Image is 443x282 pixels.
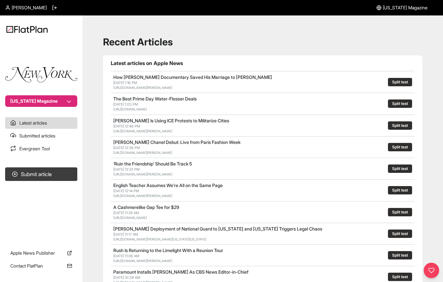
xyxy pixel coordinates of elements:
a: [URL][DOMAIN_NAME][PERSON_NAME] [113,259,172,263]
a: [PERSON_NAME] [5,5,47,11]
a: [URL][DOMAIN_NAME][PERSON_NAME][US_STATE][US_STATE] [113,237,206,241]
span: [DATE] 12:46 PM [113,124,140,128]
button: Split test [388,230,412,238]
a: Paramount Installs [PERSON_NAME] As CBS News Editor-in-Chief [113,269,249,275]
span: [DATE] 12:36 PM [113,146,140,150]
a: [PERSON_NAME] Deployment of National Guard to [US_STATE] and [US_STATE] Triggers Legal Chaos [113,226,322,231]
a: [URL][DOMAIN_NAME][PERSON_NAME] [113,194,172,198]
a: How [PERSON_NAME] Documentary Saved His Marriage to [PERSON_NAME] [113,74,272,80]
a: Contact FlatPlan [5,260,77,272]
a: Latest articles [5,117,77,129]
h1: Latest articles on Apple News [111,59,415,67]
span: [DATE] 11:29 AM [113,211,139,215]
button: [US_STATE] Magazine [5,95,77,107]
span: [DATE] 11:06 AM [113,254,139,258]
a: [URL][DOMAIN_NAME] [113,216,147,220]
button: Split test [388,121,412,130]
a: [URL][DOMAIN_NAME][PERSON_NAME] [113,151,172,155]
button: Split test [388,186,412,194]
span: [PERSON_NAME] [12,5,47,11]
a: ‘Ruin the Friendship’ Should Be Track 5 [113,161,192,166]
a: Submitted articles [5,130,77,142]
span: [DATE] 12:14 PM [113,189,139,193]
a: A Cashmerelike Gap Tee for $29 [113,204,179,210]
a: [PERSON_NAME] Is Using ICE Protests to Militarize Cities [113,118,229,123]
h1: Recent Articles [103,36,422,48]
a: [URL][DOMAIN_NAME][PERSON_NAME] [113,172,172,176]
a: Rush Is Returning to the Limelight With a Reunion Tour [113,248,223,253]
button: Submit article [5,167,77,181]
span: [DATE] 1:03 PM [113,102,138,107]
button: Split test [388,251,412,259]
button: Split test [388,273,412,281]
button: Split test [388,78,412,86]
a: [URL][DOMAIN_NAME] [113,107,147,111]
a: The Best Prime Day Water-Flosser Deals [113,96,197,101]
button: Split test [388,164,412,173]
a: [PERSON_NAME] Chanel Debut: Live from Paris Fashion Week [113,139,240,145]
a: [URL][DOMAIN_NAME][PERSON_NAME] [113,86,172,89]
a: Evergreen Tool [5,143,77,155]
span: [DATE] 1:16 PM [113,80,137,85]
a: English Teacher Assumes We’re All on the Same Page [113,183,223,188]
a: Apple News Publisher [5,247,77,259]
button: Split test [388,99,412,108]
img: Publication Logo [5,67,77,82]
span: [DATE] 12:23 PM [113,167,140,172]
span: [DATE] 11:17 AM [113,232,138,237]
img: Logo [6,26,48,33]
span: [US_STATE] Magazine [383,5,428,11]
button: Split test [388,208,412,216]
button: Split test [388,143,412,151]
a: [URL][DOMAIN_NAME][PERSON_NAME] [113,129,172,133]
span: [DATE] 10:39 AM [113,275,140,280]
